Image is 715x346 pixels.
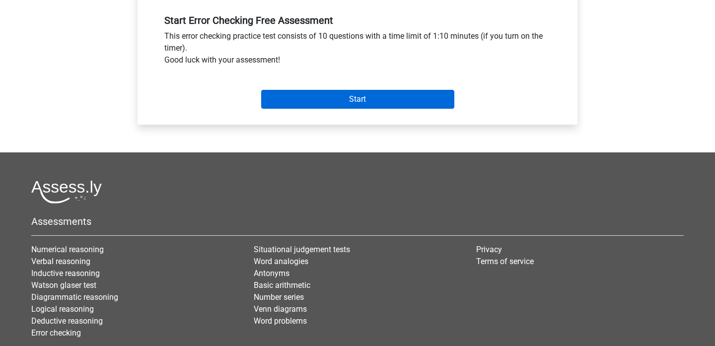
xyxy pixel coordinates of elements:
a: Word problems [254,316,307,326]
a: Word analogies [254,257,308,266]
a: Error checking [31,328,81,338]
img: Assessly logo [31,180,102,204]
a: Terms of service [476,257,534,266]
a: Logical reasoning [31,304,94,314]
h5: Assessments [31,215,684,227]
a: Numerical reasoning [31,245,104,254]
a: Privacy [476,245,502,254]
a: Venn diagrams [254,304,307,314]
a: Inductive reasoning [31,269,100,278]
a: Number series [254,292,304,302]
input: Start [261,90,454,109]
a: Basic arithmetic [254,280,310,290]
a: Watson glaser test [31,280,96,290]
a: Verbal reasoning [31,257,90,266]
div: This error checking practice test consists of 10 questions with a time limit of 1:10 minutes (if ... [157,30,558,70]
h5: Start Error Checking Free Assessment [164,14,551,26]
a: Antonyms [254,269,289,278]
a: Deductive reasoning [31,316,103,326]
a: Situational judgement tests [254,245,350,254]
a: Diagrammatic reasoning [31,292,118,302]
